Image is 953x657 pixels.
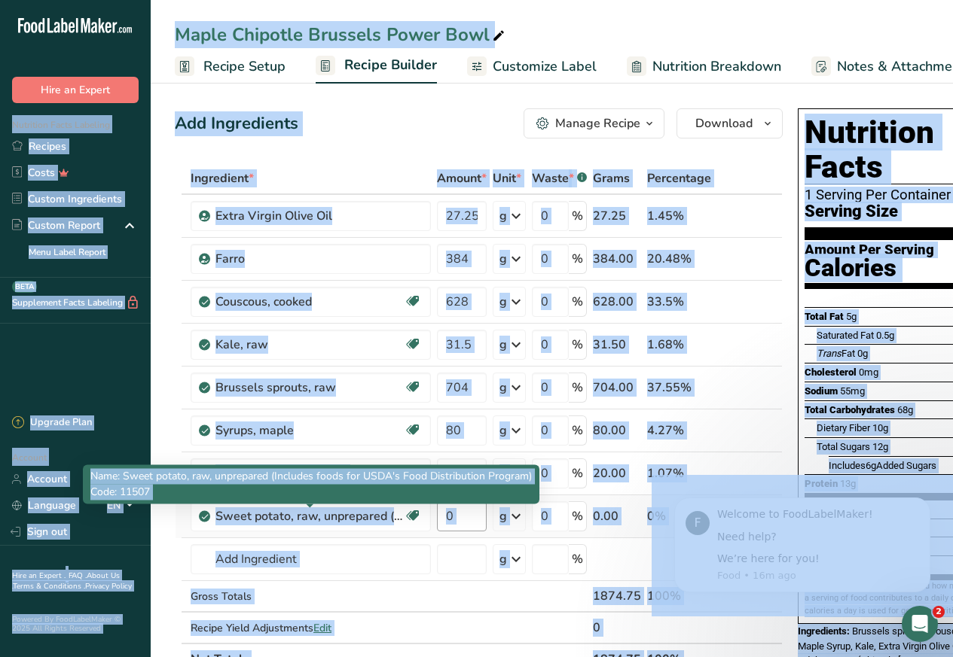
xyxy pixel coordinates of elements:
[90,485,150,499] span: Code: 11507
[215,421,404,440] div: Syrups, maple
[647,507,711,525] div: 0%
[876,330,894,341] span: 0.5g
[647,169,711,187] span: Percentage
[902,606,938,642] iframe: Intercom live chat
[872,422,888,433] span: 10g
[593,619,641,637] div: 0
[829,460,936,471] span: Includes Added Sugars
[175,21,508,48] div: Maple Chipotle Brussels Power Bowl
[69,570,87,581] a: FAQ .
[647,250,711,268] div: 20.48%
[12,281,37,293] div: BETA
[593,421,641,440] div: 80.00
[203,56,286,77] span: Recipe Setup
[175,50,286,84] a: Recipe Setup
[85,581,132,592] a: Privacy Policy
[107,497,139,515] div: EN
[12,415,92,430] div: Upgrade Plan
[12,570,120,592] a: About Us .
[677,108,783,138] button: Download
[499,207,507,225] div: g
[933,606,945,618] span: 2
[866,460,876,471] span: 6g
[12,77,139,103] button: Hire an Expert
[437,169,487,187] span: Amount
[191,169,254,187] span: Ingredient
[593,207,641,225] div: 27.25
[647,336,711,354] div: 1.68%
[593,293,641,311] div: 628.00
[805,311,844,322] span: Total Fat
[344,55,437,75] span: Recipe Builder
[12,217,100,233] div: Custom Report
[647,587,711,605] div: 100%
[627,50,781,84] a: Nutrition Breakdown
[499,379,507,397] div: g
[499,507,507,525] div: g
[191,589,431,604] div: Gross Totals
[652,475,953,616] iframe: Intercom notifications message
[215,379,404,397] div: Brussels sprouts, raw
[191,620,431,636] div: Recipe Yield Adjustments
[805,243,934,257] div: Amount Per Serving
[647,293,711,311] div: 33.5%
[593,250,641,268] div: 384.00
[805,257,934,279] div: Calories
[805,385,838,397] span: Sodium
[652,56,781,77] span: Nutrition Breakdown
[215,207,404,225] div: Extra Virgin Olive Oil
[817,348,842,359] i: Trans
[499,336,507,354] div: g
[817,422,870,433] span: Dietary Fiber
[499,550,507,568] div: g
[593,336,641,354] div: 31.50
[12,570,66,581] a: Hire an Expert .
[840,385,865,397] span: 55mg
[817,441,870,452] span: Total Sugars
[593,379,641,397] div: 704.00
[175,111,298,136] div: Add Ingredients
[532,169,587,187] div: Waste
[12,615,139,633] div: Powered By FoodLabelMaker © 2025 All Rights Reserved
[313,621,331,635] span: Edit
[647,207,711,225] div: 1.45%
[798,625,850,637] span: Ingredients:
[215,293,404,311] div: Couscous, cooked
[215,250,404,268] div: Farro
[805,404,895,415] span: Total Carbohydrates
[215,507,404,525] div: Sweet potato, raw, unprepared (Includes foods for USDA's Food Distribution Program)
[593,464,641,482] div: 20.00
[215,336,404,354] div: Kale, raw
[857,348,868,359] span: 0g
[499,293,507,311] div: g
[647,464,711,482] div: 1.07%
[90,469,532,483] span: Name: Sweet potato, raw, unprepared (Includes foods for USDA's Food Distribution Program)
[493,169,521,187] span: Unit
[499,421,507,440] div: g
[191,544,431,574] input: Add Ingredient
[805,202,898,221] span: Serving Size
[859,367,878,378] span: 0mg
[695,114,753,132] span: Download
[493,56,597,77] span: Customize Label
[817,348,855,359] span: Fat
[897,404,913,415] span: 68g
[499,250,507,268] div: g
[12,492,76,519] a: Language
[524,108,664,138] button: Manage Recipe
[13,581,85,592] a: Terms & Conditions .
[647,421,711,440] div: 4.27%
[467,50,597,84] a: Customize Label
[846,311,857,322] span: 5g
[555,114,640,132] div: Manage Recipe
[593,587,641,605] div: 1874.75
[817,330,874,341] span: Saturated Fat
[593,169,630,187] span: Grams
[593,507,641,525] div: 0.00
